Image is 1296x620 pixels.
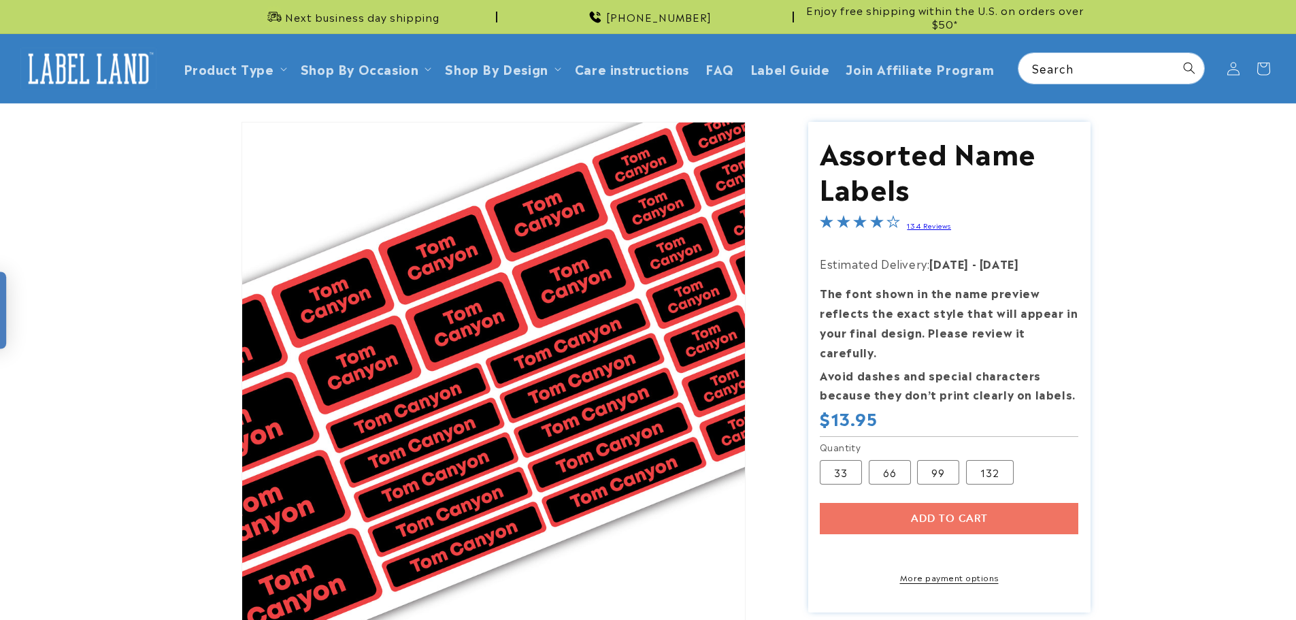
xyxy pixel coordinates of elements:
span: Label Guide [750,61,830,76]
span: Next business day shipping [285,10,439,24]
strong: [DATE] [980,255,1019,272]
a: FAQ [697,52,742,84]
span: FAQ [705,61,734,76]
span: $13.95 [820,408,878,429]
summary: Shop By Design [437,52,566,84]
span: [PHONE_NUMBER] [606,10,712,24]
a: Join Affiliate Program [837,52,1002,84]
h1: Assorted Name Labels [820,134,1078,205]
a: Label Guide [742,52,838,84]
label: 33 [820,460,862,485]
span: Join Affiliate Program [846,61,994,76]
summary: Product Type [176,52,293,84]
a: Label Land [16,42,162,95]
span: Enjoy free shipping within the U.S. on orders over $50* [799,3,1091,30]
span: Care instructions [575,61,689,76]
a: Product Type [184,59,274,78]
strong: [DATE] [929,255,969,272]
label: 132 [966,460,1014,485]
legend: Quantity [820,440,862,454]
a: Shop By Design [445,59,548,78]
span: 4.2-star overall rating [820,216,900,233]
label: 66 [869,460,911,485]
a: 134 Reviews [907,221,951,230]
strong: - [972,255,977,272]
strong: Avoid dashes and special characters because they don’t print clearly on labels. [820,367,1076,403]
span: Shop By Occasion [301,61,419,76]
a: More payment options [820,571,1078,583]
button: Search [1174,53,1204,83]
summary: Shop By Occasion [293,52,437,84]
strong: The font shown in the name preview reflects the exact style that will appear in your final design... [820,284,1078,359]
a: Care instructions [567,52,697,84]
p: Estimated Delivery: [820,254,1078,274]
label: 99 [917,460,959,485]
img: Label Land [20,48,156,90]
